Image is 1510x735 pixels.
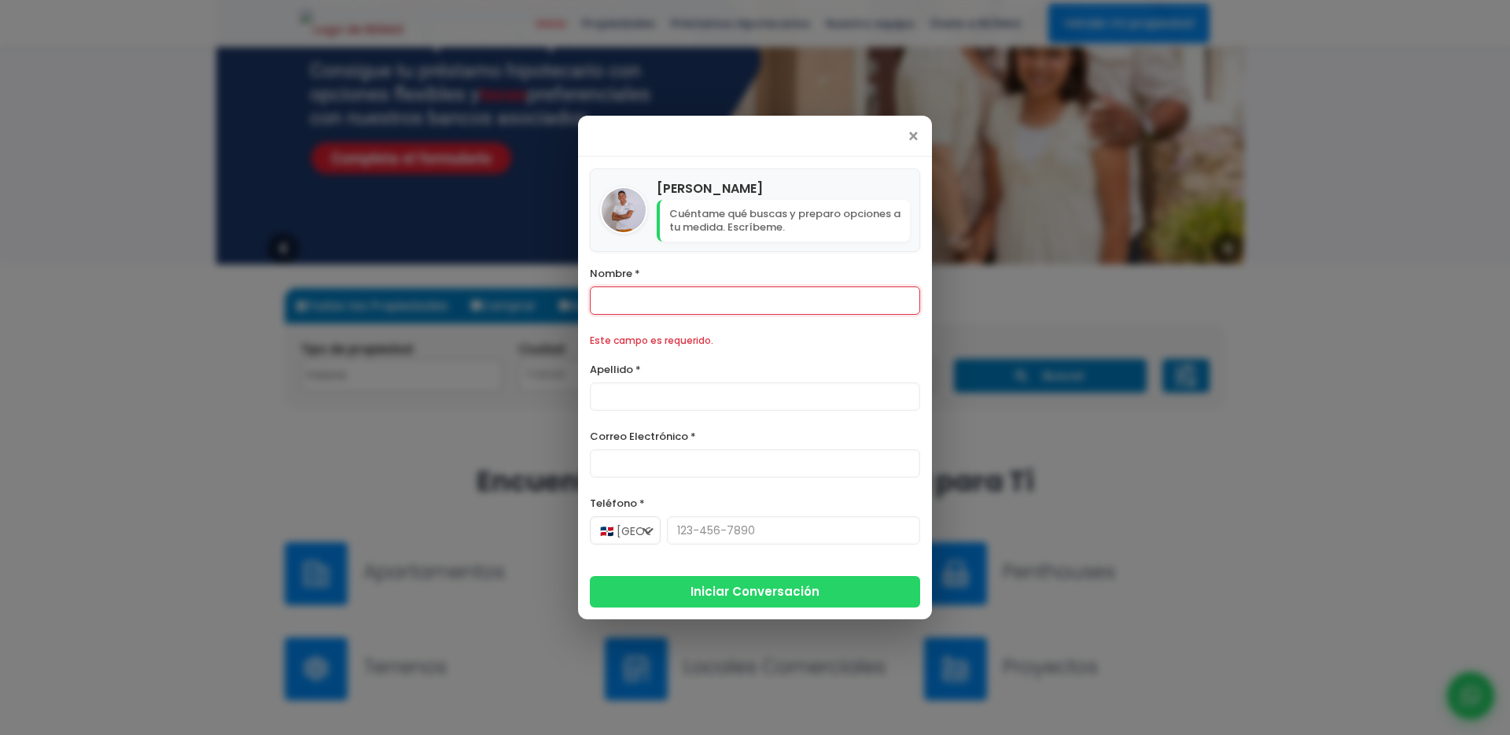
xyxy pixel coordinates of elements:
p: Cuéntame qué buscas y preparo opciones a tu medida. Escríbeme. [657,200,910,242]
input: 123-456-7890 [667,516,920,545]
span: × [907,127,920,146]
h4: [PERSON_NAME] [657,179,910,198]
div: Este campo es requerido. [590,331,920,350]
label: Apellido * [590,360,920,379]
label: Nombre * [590,264,920,283]
label: Correo Electrónico * [590,427,920,446]
label: Teléfono * [590,493,920,513]
img: Franklin Marte [602,188,646,232]
button: Iniciar Conversación [590,576,920,608]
